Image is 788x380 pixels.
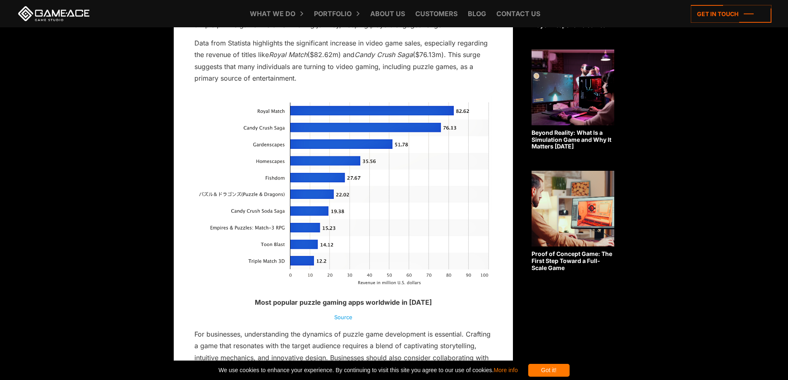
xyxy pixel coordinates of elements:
[493,367,517,373] a: More info
[528,364,570,377] div: Got it!
[532,50,614,125] img: Related
[532,171,614,271] a: Proof of Concept Game: The First Step Toward a Full-Scale Game
[691,5,771,23] a: Get in touch
[194,296,492,308] p: Most popular puzzle gaming apps worldwide in [DATE]
[334,314,352,320] a: Source
[532,50,614,150] a: Beyond Reality: What Is a Simulation Game and Why It Matters [DATE]
[194,90,492,292] img: Most popular puzzle gaming apps worldwide in July 2023
[194,37,492,84] p: Data from Statista highlights the significant increase in video game sales, especially regarding ...
[269,50,307,59] em: Royal Match
[532,171,614,246] img: Related
[218,364,517,377] span: We use cookies to enhance your experience. By continuing to visit this site you agree to our use ...
[354,50,413,59] em: Candy Crush Saga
